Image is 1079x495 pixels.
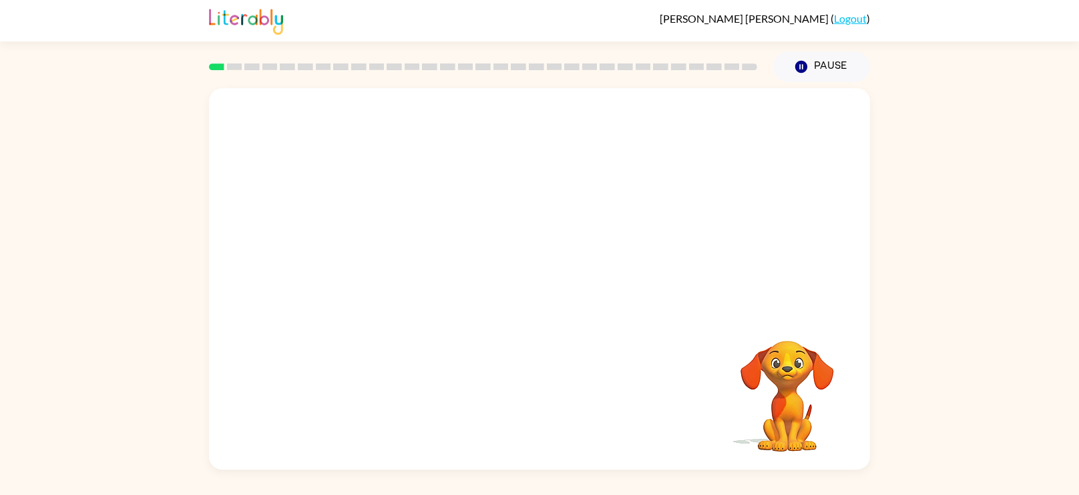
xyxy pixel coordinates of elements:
video: Your browser must support playing .mp4 files to use Literably. Please try using another browser. [720,320,854,454]
div: ( ) [660,12,870,25]
a: Logout [834,12,867,25]
img: Literably [209,5,283,35]
button: Pause [773,51,870,82]
span: [PERSON_NAME] [PERSON_NAME] [660,12,831,25]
